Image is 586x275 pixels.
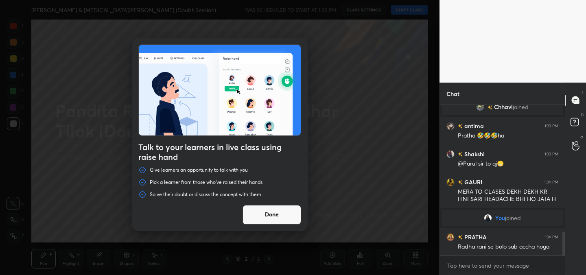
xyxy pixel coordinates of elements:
span: You [495,215,505,221]
div: grid [440,105,565,256]
img: no-rating-badge.077c3623.svg [488,105,492,109]
img: preRahAdop.42c3ea74.svg [139,45,301,135]
button: Done [243,205,301,225]
div: @Parul sir to aj😁 [458,160,558,168]
img: c59e9386a62341a0b021573a49d8bce9.jpg [446,178,455,186]
img: no-rating-badge.077c3623.svg [458,124,463,129]
h6: antima [463,122,484,130]
div: 1:33 PM [544,151,558,156]
span: joined [513,104,529,110]
h6: Shakshi [463,150,485,158]
img: no-rating-badge.077c3623.svg [458,180,463,185]
div: 1:34 PM [544,179,558,184]
img: 93d7baba62c54bcf8eee77fd271226bb.38534246_3 [476,103,484,111]
img: 7cb90eac7d0e46d69c3473bb0d9f4488.jpg [446,150,455,158]
p: Chat [440,83,466,105]
img: edc174d7805b4dd5a2abb28d97e42210.jpg [446,233,455,241]
div: Pratha 🤣🤣🤣ha [458,132,558,140]
p: G [580,135,584,141]
h4: Talk to your learners in live class using raise hand [138,142,301,162]
div: Radha rani se bolo sab accha hoga [458,243,558,251]
img: 5ab6c0e280b642e5bec593cbb684690f.jpg [446,122,455,130]
img: dcf3eb815ff943768bc58b4584e4abca.jpg [484,214,492,222]
h6: GAURI [463,178,482,186]
div: MERA TO CLASES DEKH DEKH KR ITNI SARI HEADACHE BHI HO JATA H [458,188,558,203]
span: Chhavi [494,104,513,110]
div: 1:34 PM [544,234,558,239]
img: no-rating-badge.077c3623.svg [458,152,463,157]
p: Solve their doubt or discuss the concept with them [150,191,261,198]
h6: PRATHA [463,233,487,241]
p: Give learners an opportunity to talk with you [150,167,248,173]
p: Pick a learner from those who've raised their hands [150,179,262,186]
p: D [581,112,584,118]
span: joined [505,215,521,221]
img: no-rating-badge.077c3623.svg [458,235,463,240]
div: 1:33 PM [544,123,558,128]
p: T [581,89,584,95]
